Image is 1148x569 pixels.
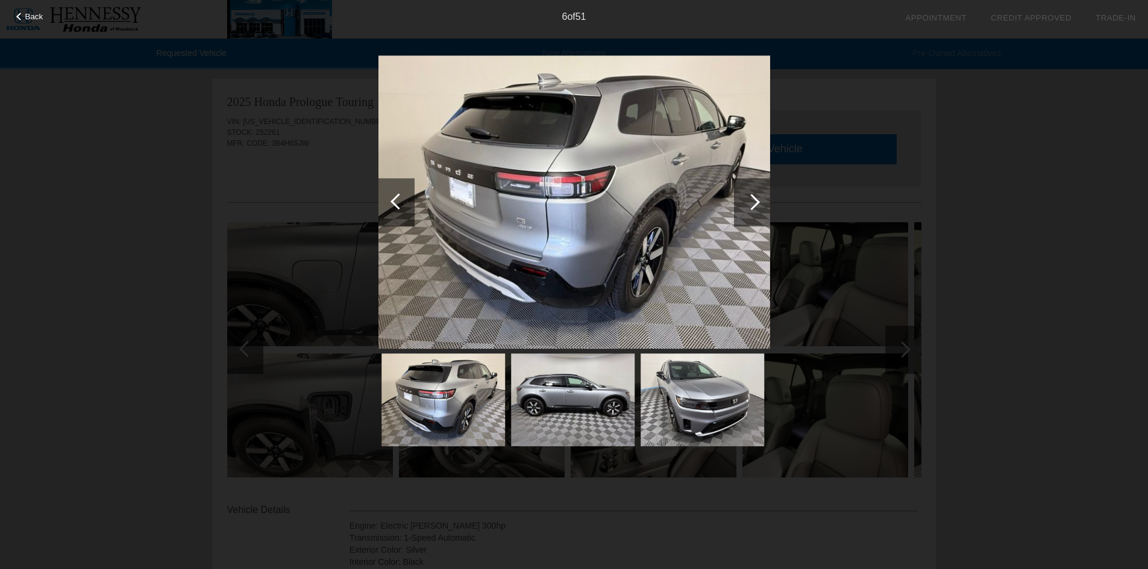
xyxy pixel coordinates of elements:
[381,353,505,446] img: 7b6ed819-2423-45f8-b632-5e7bd82ec7cc.jpeg
[378,55,770,349] img: 7b6ed819-2423-45f8-b632-5e7bd82ec7cc.jpeg
[991,13,1071,22] a: Credit Approved
[511,353,635,446] img: 854988c2-53a5-4d7a-b8f0-43950718cc1f.jpeg
[1096,13,1136,22] a: Trade-In
[905,13,967,22] a: Appointment
[562,11,567,22] span: 6
[25,12,43,21] span: Back
[641,353,764,446] img: b4d27226-95e1-4797-8499-4b31dc294eab.jpeg
[576,11,586,22] span: 51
